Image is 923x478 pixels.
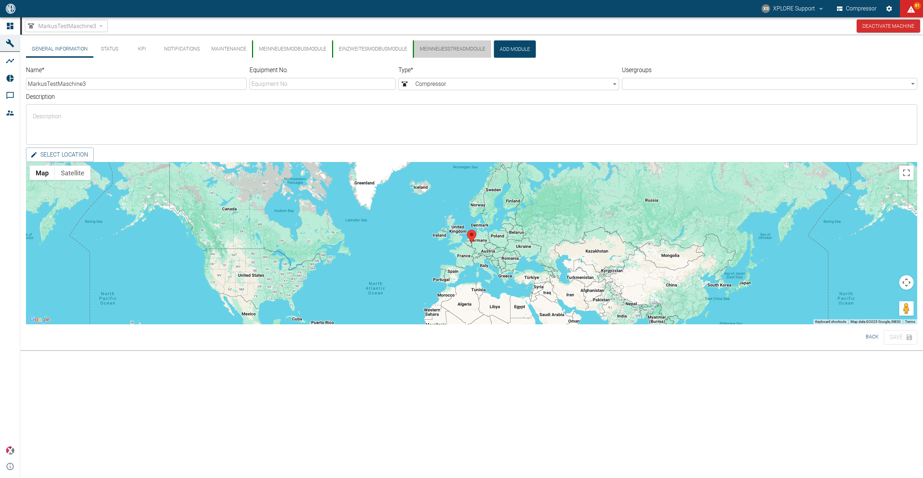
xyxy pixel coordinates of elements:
button: Back [861,330,884,343]
button: MeinNeuesS7ReadMdoule [413,40,491,58]
button: EinZweitesModbusModule [332,40,413,58]
span: 81 [914,2,921,9]
button: compressors@neaxplore.com [760,2,825,15]
button: Add Module [494,40,536,58]
button: Maintenance [206,40,252,58]
label: Usergroups [622,66,843,75]
label: Description [26,92,694,101]
span: MarkusTestMaschine3 [38,22,96,30]
label: Type * [398,66,564,75]
span: Compressor [400,80,610,88]
img: Xplore Logo [6,446,14,455]
label: Name * [26,66,191,75]
label: Equipment No. [249,66,359,75]
button: General Information [26,40,93,58]
div: XS [761,4,770,13]
img: logo [5,4,16,13]
button: MeinNeuesModbusModule [252,40,332,58]
button: Status [93,40,126,58]
button: KPI [126,40,158,58]
button: Deactivate Machine [857,19,920,33]
button: Notifications [158,40,206,58]
button: Compressor [835,2,878,15]
button: Select location [26,148,94,162]
input: Name [26,78,247,90]
button: Settings [883,2,896,15]
input: Equipment No. [249,78,396,90]
a: MarkusTestMaschine3 [27,22,96,30]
